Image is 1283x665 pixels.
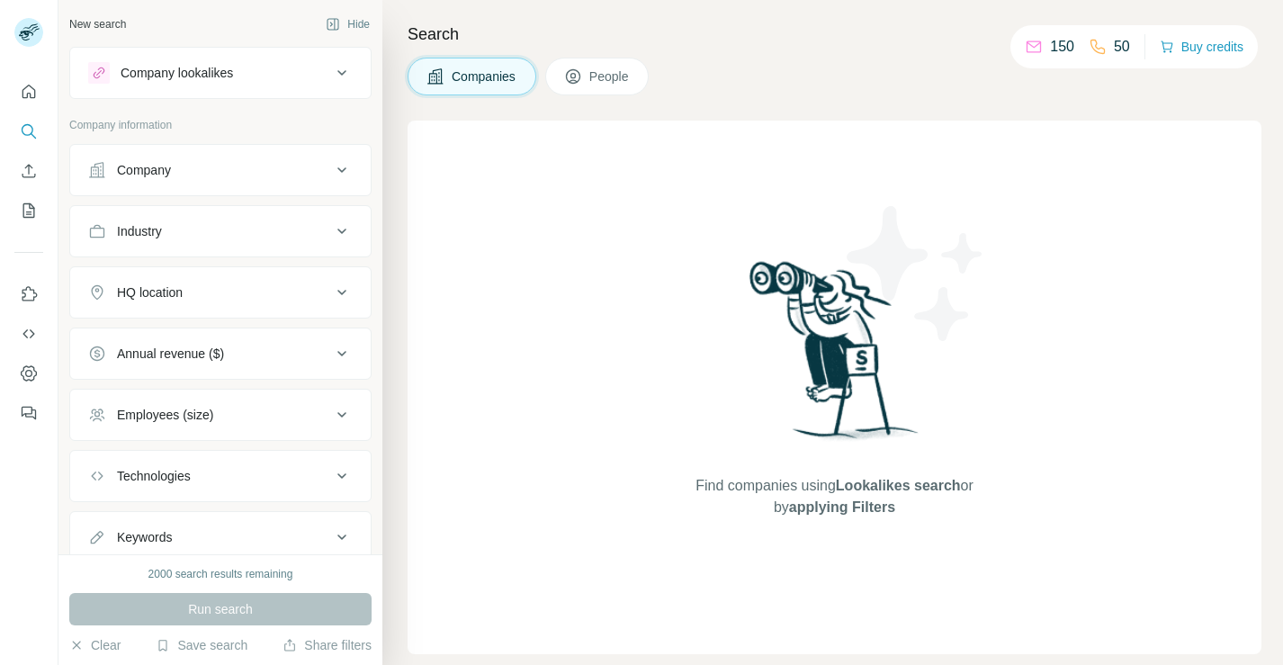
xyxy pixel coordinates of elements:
[117,528,172,546] div: Keywords
[70,516,371,559] button: Keywords
[70,51,371,94] button: Company lookalikes
[1160,34,1243,59] button: Buy credits
[14,155,43,187] button: Enrich CSV
[69,16,126,32] div: New search
[70,210,371,253] button: Industry
[156,636,247,654] button: Save search
[117,345,224,363] div: Annual revenue ($)
[283,636,372,654] button: Share filters
[690,475,978,518] span: Find companies using or by
[148,566,293,582] div: 2000 search results remaining
[741,256,929,457] img: Surfe Illustration - Woman searching with binoculars
[117,467,191,485] div: Technologies
[70,393,371,436] button: Employees (size)
[117,406,213,424] div: Employees (size)
[313,11,382,38] button: Hide
[789,499,895,515] span: applying Filters
[14,278,43,310] button: Use Surfe on LinkedIn
[1114,36,1130,58] p: 50
[835,193,997,355] img: Surfe Illustration - Stars
[117,222,162,240] div: Industry
[70,454,371,498] button: Technologies
[14,76,43,108] button: Quick start
[121,64,233,82] div: Company lookalikes
[14,115,43,148] button: Search
[14,318,43,350] button: Use Surfe API
[117,161,171,179] div: Company
[836,478,961,493] span: Lookalikes search
[70,148,371,192] button: Company
[117,283,183,301] div: HQ location
[14,397,43,429] button: Feedback
[452,67,517,85] span: Companies
[14,357,43,390] button: Dashboard
[408,22,1261,47] h4: Search
[14,194,43,227] button: My lists
[1050,36,1074,58] p: 150
[70,271,371,314] button: HQ location
[589,67,631,85] span: People
[69,636,121,654] button: Clear
[69,117,372,133] p: Company information
[70,332,371,375] button: Annual revenue ($)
